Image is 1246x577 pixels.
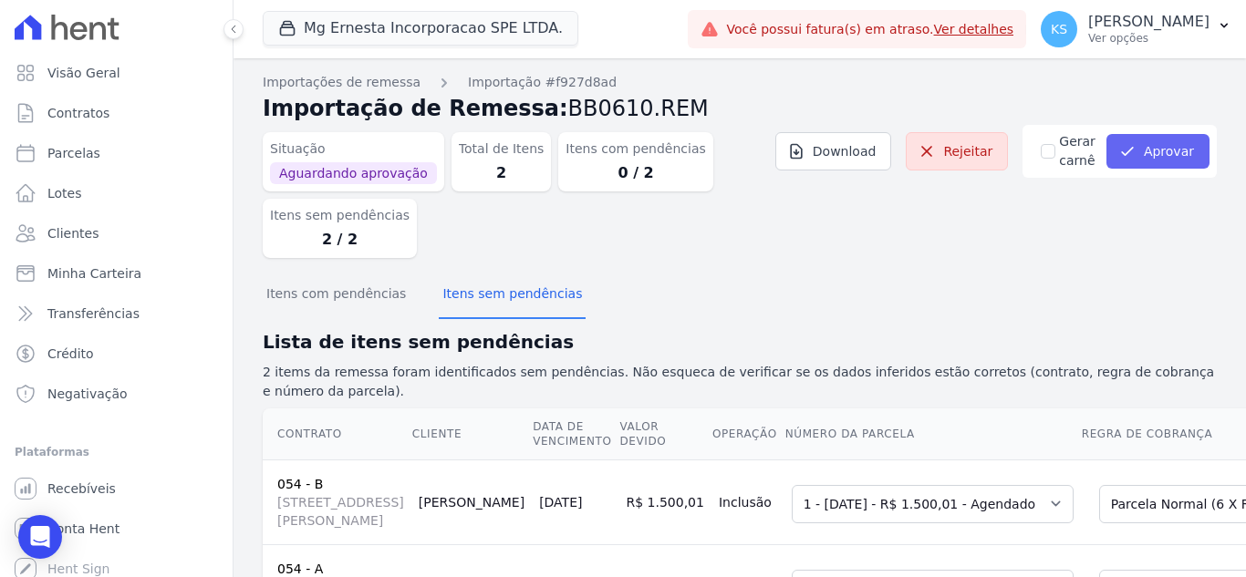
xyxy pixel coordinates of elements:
span: Contratos [47,104,109,122]
nav: Breadcrumb [263,73,1217,92]
a: Parcelas [7,135,225,171]
dd: 0 / 2 [566,162,705,184]
th: Cliente [411,408,532,460]
dt: Total de Itens [459,139,545,159]
th: Operação [711,408,784,460]
a: Download [775,132,892,170]
h2: Importação de Remessa: [263,92,1217,125]
a: Importações de remessa [263,73,421,92]
button: Itens sem pendências [439,272,586,319]
a: Ver detalhes [934,22,1014,36]
span: Você possui fatura(s) em atraso. [726,20,1013,39]
dt: Situação [270,139,437,159]
span: Negativação [47,385,128,403]
th: Data de Vencimento [532,408,618,460]
span: Crédito [47,345,94,363]
td: [DATE] [532,459,618,544]
a: Visão Geral [7,55,225,91]
p: 2 items da remessa foram identificados sem pendências. Não esqueca de verificar se os dados infer... [263,363,1217,401]
span: Aguardando aprovação [270,162,437,184]
td: [PERSON_NAME] [411,459,532,544]
div: Open Intercom Messenger [18,515,62,559]
th: Valor devido [619,408,711,460]
dd: 2 / 2 [270,229,410,251]
dd: 2 [459,162,545,184]
span: [STREET_ADDRESS][PERSON_NAME] [277,493,404,530]
button: Itens com pendências [263,272,410,319]
a: Contratos [7,95,225,131]
th: Número da Parcela [784,408,1081,460]
a: Transferências [7,295,225,332]
a: Conta Hent [7,510,225,547]
button: KS [PERSON_NAME] Ver opções [1026,4,1246,55]
a: 054 - B [277,477,323,491]
span: Transferências [47,304,140,323]
span: KS [1051,23,1067,36]
div: Plataformas [15,441,218,463]
span: Minha Carteira [47,264,141,283]
span: Recebíveis [47,479,116,498]
p: [PERSON_NAME] [1088,13,1210,31]
span: BB0610.REM [568,96,709,121]
a: Lotes [7,175,225,211]
span: Lotes [47,184,82,202]
th: Contrato [263,408,411,460]
h2: Lista de itens sem pendências [263,328,1217,355]
a: Clientes [7,215,225,252]
span: Parcelas [47,144,100,162]
a: Rejeitar [906,132,1008,170]
a: Minha Carteira [7,255,225,292]
a: Negativação [7,376,225,412]
td: R$ 1.500,01 [619,459,711,544]
button: Mg Ernesta Incorporacao SPE LTDA. [263,11,578,46]
a: Importação #f927d8ad [468,73,617,92]
label: Gerar carnê [1059,132,1095,170]
dt: Itens com pendências [566,139,705,159]
span: Clientes [47,224,99,242]
a: Crédito [7,335,225,372]
p: Ver opções [1088,31,1210,46]
a: Recebíveis [7,470,225,507]
td: Inclusão [711,459,784,544]
a: 054 - A [277,562,323,576]
span: Visão Geral [47,64,120,82]
dt: Itens sem pendências [270,206,410,225]
button: Aprovar [1106,134,1210,169]
span: Conta Hent [47,520,119,538]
